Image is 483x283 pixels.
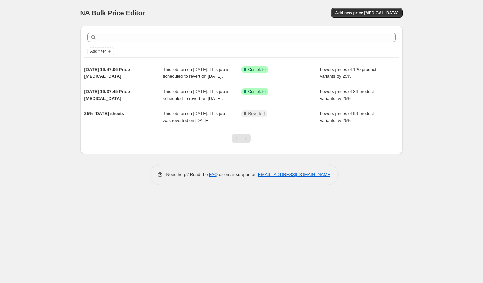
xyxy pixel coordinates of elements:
[84,89,130,101] span: [DATE] 16:37:45 Price [MEDICAL_DATA]
[320,67,376,79] span: Lowers prices of 120 product variants by 25%
[320,111,374,123] span: Lowers prices of 99 product variants by 25%
[248,111,265,117] span: Reverted
[218,172,257,177] span: or email support at
[320,89,374,101] span: Lowers prices of 86 product variants by 25%
[331,8,402,18] button: Add new price [MEDICAL_DATA]
[248,67,266,72] span: Complete
[232,134,251,143] nav: Pagination
[80,9,145,17] span: NA Bulk Price Editor
[90,49,106,54] span: Add filter
[335,10,398,16] span: Add new price [MEDICAL_DATA]
[166,172,209,177] span: Need help? Read the
[87,47,114,55] button: Add filter
[84,67,130,79] span: [DATE] 16:47:06 Price [MEDICAL_DATA]
[163,89,229,101] span: This job ran on [DATE]. This job is scheduled to revert on [DATE].
[257,172,331,177] a: [EMAIL_ADDRESS][DOMAIN_NAME]
[163,67,229,79] span: This job ran on [DATE]. This job is scheduled to revert on [DATE].
[248,89,266,94] span: Complete
[84,111,124,116] span: 25% [DATE] sheets
[163,111,225,123] span: This job ran on [DATE]. This job was reverted on [DATE].
[209,172,218,177] a: FAQ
